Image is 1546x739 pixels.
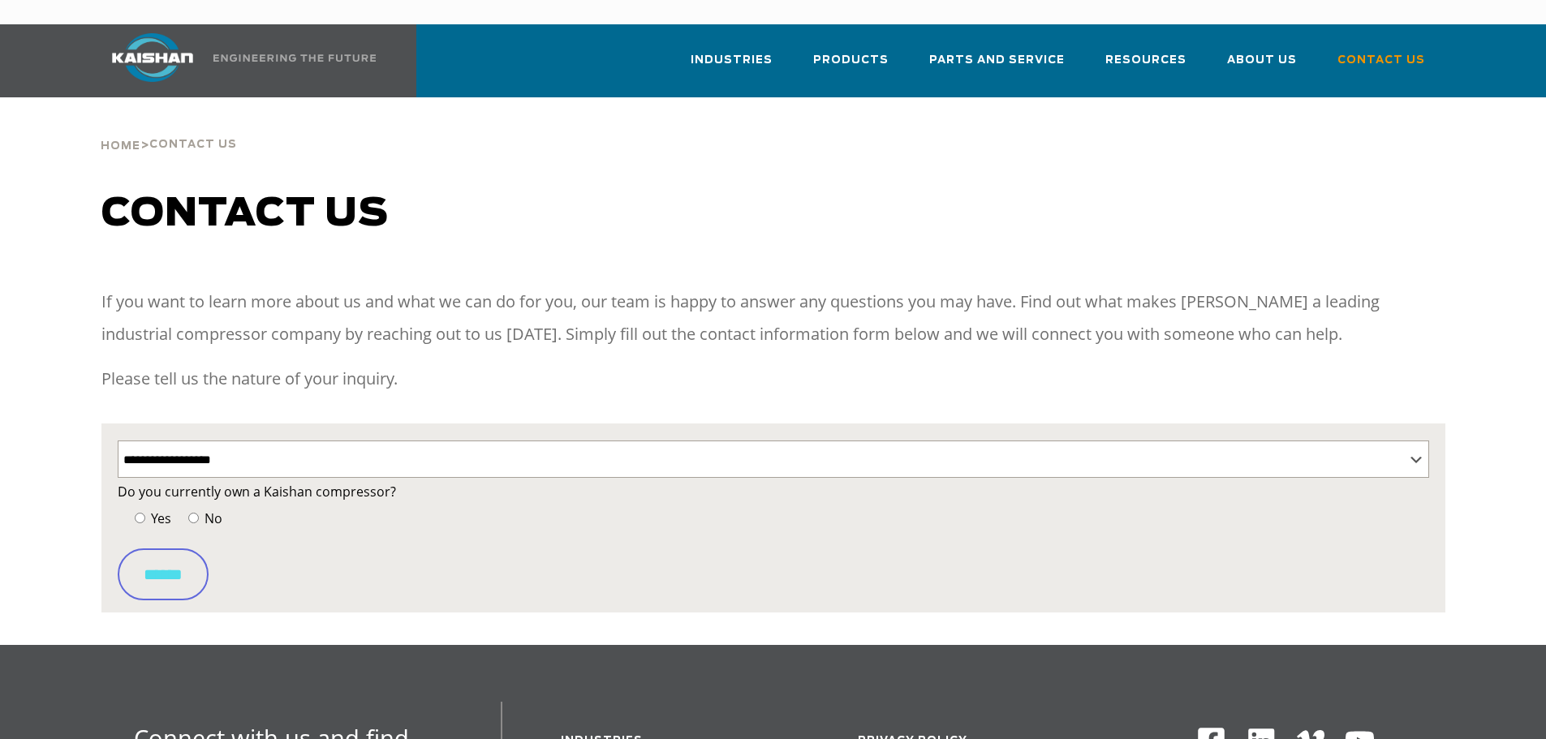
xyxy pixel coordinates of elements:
span: Home [101,141,140,152]
span: Products [813,51,889,70]
input: Yes [135,513,145,523]
img: Engineering the future [213,54,376,62]
a: About Us [1227,39,1297,94]
span: About Us [1227,51,1297,70]
a: Industries [691,39,773,94]
span: Resources [1105,51,1186,70]
div: > [101,97,237,159]
span: Contact us [101,195,389,234]
a: Resources [1105,39,1186,94]
span: Industries [691,51,773,70]
p: If you want to learn more about us and what we can do for you, our team is happy to answer any qu... [101,286,1445,350]
label: Do you currently own a Kaishan compressor? [118,480,1429,503]
a: Kaishan USA [92,24,379,97]
a: Parts and Service [929,39,1065,94]
span: Yes [148,509,171,527]
span: Contact Us [149,140,237,150]
a: Contact Us [1337,39,1425,94]
input: No [188,513,199,523]
a: Home [101,138,140,153]
a: Products [813,39,889,94]
span: No [201,509,222,527]
span: Parts and Service [929,51,1065,70]
form: Contact form [118,480,1429,600]
span: Contact Us [1337,51,1425,70]
img: kaishan logo [92,33,213,82]
p: Please tell us the nature of your inquiry. [101,363,1445,395]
